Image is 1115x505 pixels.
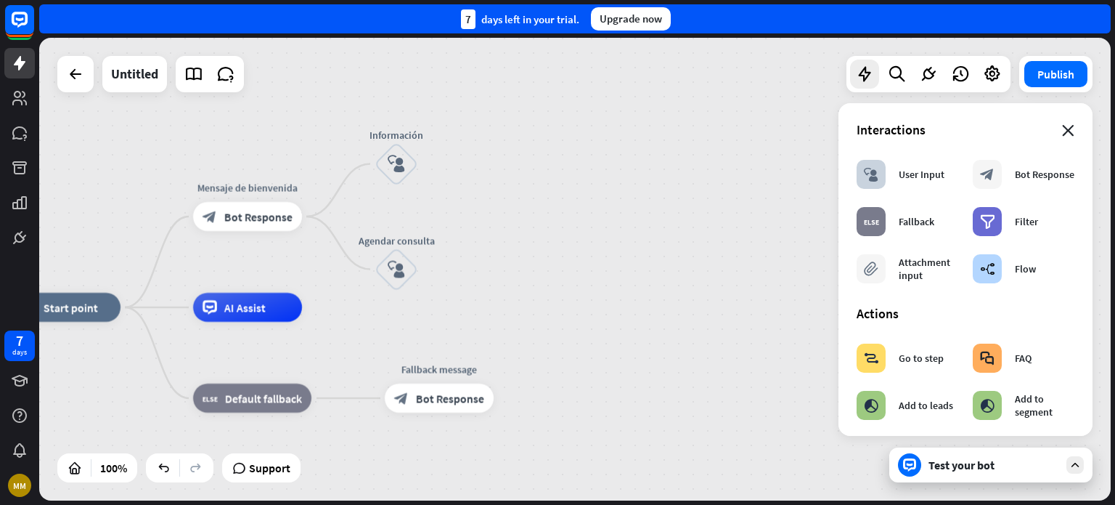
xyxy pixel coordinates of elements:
div: Add to leads [899,399,953,412]
div: 7 [461,9,475,29]
div: Upgrade now [591,7,671,31]
i: block_user_input [388,155,405,173]
i: filter [980,214,995,229]
i: block_add_to_segment [864,398,878,413]
i: block_add_to_segment [980,398,994,413]
div: Go to step [899,352,944,365]
i: block_faq [980,351,994,365]
span: Bot Response [416,391,484,405]
i: block_bot_response [203,209,217,224]
span: AI Assist [224,300,266,315]
div: Mensaje de bienvenida [182,180,313,195]
div: Actions [857,305,1074,322]
div: Filter [1015,215,1038,228]
button: Publish [1024,61,1087,87]
div: days [12,347,27,357]
i: close [1062,125,1074,137]
div: Información [353,128,440,142]
div: Agendar consulta [353,233,440,248]
i: block_user_input [864,167,878,182]
div: Interactions [857,121,1074,138]
div: Fallback message [374,362,505,376]
i: block_fallback [203,391,218,405]
div: Test your bot [928,458,1059,472]
i: block_attachment [864,262,878,276]
i: block_fallback [864,214,879,229]
span: Support [249,456,290,480]
i: block_goto [864,351,879,365]
div: Bot Response [1015,168,1074,181]
div: FAQ [1015,352,1032,365]
div: MM [8,474,31,497]
div: Flow [1015,262,1036,275]
span: Default fallback [225,391,302,405]
a: 7 days [4,331,35,361]
i: block_user_input [388,261,405,278]
div: 100% [96,456,131,480]
i: builder_tree [980,262,995,276]
div: Add to segment [1015,392,1074,419]
i: block_bot_response [394,391,409,405]
div: Untitled [111,56,158,92]
span: Start point [44,300,98,315]
i: block_bot_response [980,167,994,182]
div: Fallback [899,215,934,228]
div: 7 [16,334,23,347]
div: Attachment input [899,256,958,282]
div: days left in your trial. [461,9,579,29]
span: Bot Response [224,209,293,224]
button: Open LiveChat chat widget [12,6,55,49]
div: User Input [899,168,944,181]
